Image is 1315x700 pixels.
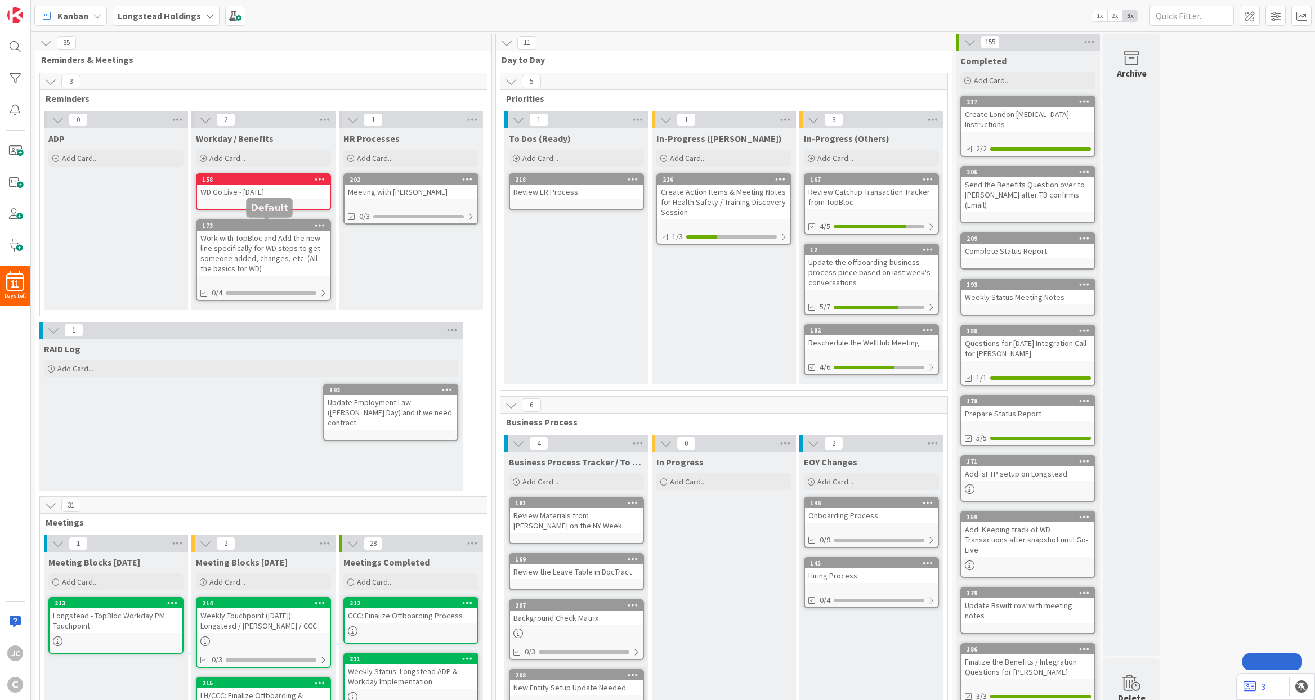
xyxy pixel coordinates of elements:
span: 1 [364,113,383,127]
div: Reschedule the WellHub Meeting [805,335,938,350]
div: Create London [MEDICAL_DATA] Instructions [961,107,1094,132]
input: Quick Filter... [1149,6,1234,26]
span: 1 [64,324,83,337]
div: 213 [50,598,182,608]
div: Review Materials from [PERSON_NAME] on the NY Week [510,508,643,533]
span: 1 [529,113,548,127]
span: 0/3 [359,210,370,222]
span: Add Card... [62,153,98,163]
span: 0/3 [212,654,222,666]
span: 2 [216,113,235,127]
div: 169Review the Leave Table in DocTract [510,554,643,579]
span: 11 [11,280,19,288]
div: 193Weekly Status Meeting Notes [961,280,1094,304]
span: Completed [960,55,1007,66]
div: Add: sFTP setup on Longstead [961,466,1094,481]
span: Add Card... [522,477,558,487]
span: 2 [216,537,235,550]
span: Kanban [57,9,88,23]
div: 218 [515,176,643,183]
div: 180Questions for [DATE] Integration Call for [PERSON_NAME] [961,326,1094,361]
div: 182Reschedule the WellHub Meeting [805,325,938,350]
span: 11 [517,36,536,50]
div: Create Action Items & Meeting Notes for Health Safety / Training Discovery Session [657,185,790,219]
span: Add Card... [670,153,706,163]
div: 167Review Catchup Transaction Tracker from TopBloc [805,174,938,209]
div: 212 [350,599,477,607]
span: Meeting Blocks Today [48,557,140,568]
div: 213 [55,599,182,607]
span: Add Card... [209,577,245,587]
div: 12Update the offboarding business process piece based on last week's conversations [805,245,938,290]
div: Hiring Process [805,568,938,583]
div: Weekly Status Meeting Notes [961,290,1094,304]
div: 159Add: Keeping track of WD Transactions after snapshot until Go-Live [961,512,1094,557]
div: 167 [805,174,938,185]
span: HR Processes [343,133,400,144]
div: CCC: Finalize Offboarding Process [345,608,477,623]
div: 180 [961,326,1094,336]
div: Update Employment Law ([PERSON_NAME] Day) and if we need contract [324,395,457,430]
span: Business Process Tracker / To Dos [509,456,644,468]
span: Meetings Completed [343,557,430,568]
div: 173 [202,222,330,230]
div: 217 [961,97,1094,107]
span: 2/2 [976,143,987,155]
div: 158 [202,176,330,183]
div: Weekly Status: Longstead ADP & Workday Implementation [345,664,477,689]
div: 207 [510,600,643,611]
span: Reminders & Meetings [41,54,477,65]
div: 217 [967,98,1094,106]
div: 182 [810,326,938,334]
span: 4/5 [820,221,830,232]
div: 171 [961,456,1094,466]
div: 167 [810,176,938,183]
div: 212 [345,598,477,608]
div: Complete Status Report [961,244,1094,258]
span: 1 [677,113,696,127]
div: 145 [805,558,938,568]
span: 5/5 [976,432,987,444]
div: 146 [810,499,938,507]
span: ADP [48,133,65,144]
span: Priorities [506,93,933,104]
div: 12 [810,246,938,254]
span: 0/3 [525,646,535,658]
span: Add Card... [357,153,393,163]
div: 216 [663,176,790,183]
span: 1x [1092,10,1107,21]
div: 173 [197,221,330,231]
span: Reminders [46,93,473,104]
div: 215 [202,679,330,687]
div: 181 [510,498,643,508]
div: Onboarding Process [805,508,938,523]
span: Day to Day [502,54,938,65]
span: 2 [824,437,843,450]
span: Meeting Blocks Tomorrow [196,557,288,568]
div: 215 [197,678,330,688]
span: Add Card... [670,477,706,487]
span: 0/9 [820,534,830,546]
div: 206 [967,168,1094,176]
div: 202 [350,176,477,183]
span: Add Card... [209,153,245,163]
div: 158 [197,174,330,185]
span: 0/4 [820,594,830,606]
div: Work with TopBloc and Add the new line specifically for WD steps to get someone added, changes, e... [197,231,330,276]
div: Meeting with [PERSON_NAME] [345,185,477,199]
div: 209 [961,234,1094,244]
div: Review the Leave Table in DocTract [510,564,643,579]
span: Workday / Benefits [196,133,274,144]
div: 212CCC: Finalize Offboarding Process [345,598,477,623]
span: 31 [61,499,80,512]
div: 178 [967,397,1094,405]
div: Add: Keeping track of WD Transactions after snapshot until Go-Live [961,522,1094,557]
b: Longstead Holdings [118,10,201,21]
div: WD Go Live - [DATE] [197,185,330,199]
span: 1/3 [672,231,683,243]
div: 186Finalize the Benefits / Integration Questions for [PERSON_NAME] [961,644,1094,679]
div: 181Review Materials from [PERSON_NAME] on the NY Week [510,498,643,533]
div: Archive [1117,66,1147,80]
div: 192 [329,386,457,394]
span: To Dos (Ready) [509,133,571,144]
